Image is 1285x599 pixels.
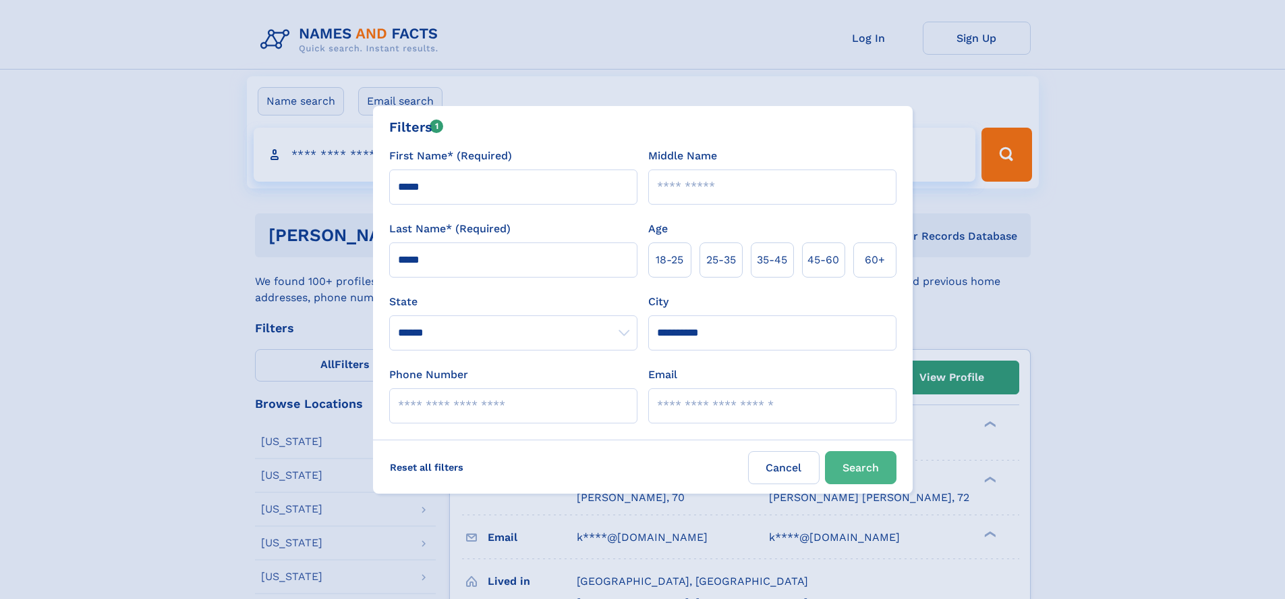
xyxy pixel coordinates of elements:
[648,367,677,383] label: Email
[757,252,787,268] span: 35‑45
[389,367,468,383] label: Phone Number
[656,252,683,268] span: 18‑25
[807,252,839,268] span: 45‑60
[648,294,668,310] label: City
[865,252,885,268] span: 60+
[648,148,717,164] label: Middle Name
[748,451,820,484] label: Cancel
[825,451,896,484] button: Search
[389,148,512,164] label: First Name* (Required)
[389,294,637,310] label: State
[706,252,736,268] span: 25‑35
[389,221,511,237] label: Last Name* (Required)
[389,117,444,137] div: Filters
[648,221,668,237] label: Age
[381,451,472,484] label: Reset all filters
